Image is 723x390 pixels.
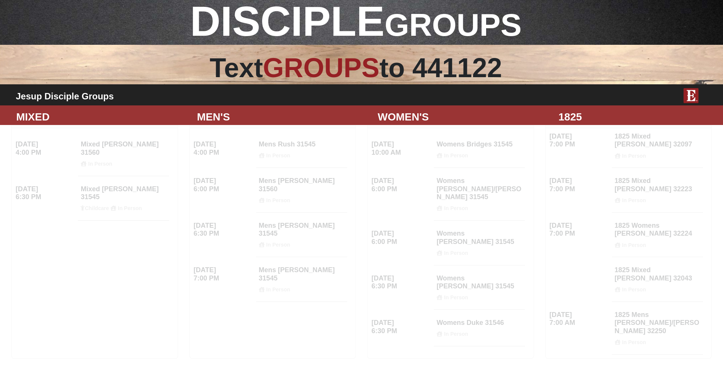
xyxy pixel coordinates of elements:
[615,266,700,292] h4: 1825 Mixed [PERSON_NAME] 32043
[549,222,609,238] h4: [DATE] 7:00 PM
[622,197,646,203] strong: In Person
[444,250,468,256] strong: In Person
[259,222,345,248] h4: Mens [PERSON_NAME] 31545
[118,205,142,211] strong: In Person
[191,109,372,125] div: MEN'S
[372,274,432,291] h4: [DATE] 6:30 PM
[81,185,166,212] h4: Mixed [PERSON_NAME] 31545
[85,205,109,211] strong: Childcare
[622,242,646,248] strong: In Person
[436,274,522,301] h4: Womens [PERSON_NAME] 31545
[615,222,700,248] h4: 1825 Womens [PERSON_NAME] 32224
[683,88,699,103] img: E-icon-fireweed-White-TM.png
[444,205,468,211] strong: In Person
[436,177,522,212] h4: Womens [PERSON_NAME]/[PERSON_NAME] 31545
[16,185,76,201] h4: [DATE] 6:30 PM
[266,197,290,203] strong: In Person
[11,109,191,125] div: MIXED
[194,222,253,238] h4: [DATE] 6:30 PM
[622,339,646,345] strong: In Person
[444,294,468,300] strong: In Person
[615,311,700,346] h4: 1825 Mens [PERSON_NAME]/[PERSON_NAME] 32250
[436,319,522,337] h4: Womens Duke 31546
[194,266,253,282] h4: [DATE] 7:00 PM
[16,91,114,101] b: Jesup Disciple Groups
[622,286,646,292] strong: In Person
[444,331,468,337] strong: In Person
[259,266,345,292] h4: Mens [PERSON_NAME] 31545
[372,230,432,246] h4: [DATE] 6:00 PM
[436,230,522,256] h4: Womens [PERSON_NAME] 31545
[372,319,432,335] h4: [DATE] 6:30 PM
[266,286,290,292] strong: In Person
[372,109,553,125] div: WOMEN'S
[259,177,345,203] h4: Mens [PERSON_NAME] 31560
[615,177,700,203] h4: 1825 Mixed [PERSON_NAME] 32223
[549,311,609,327] h4: [DATE] 7:00 AM
[266,242,290,248] strong: In Person
[263,53,379,83] span: GROUPS
[384,7,522,43] span: GROUPS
